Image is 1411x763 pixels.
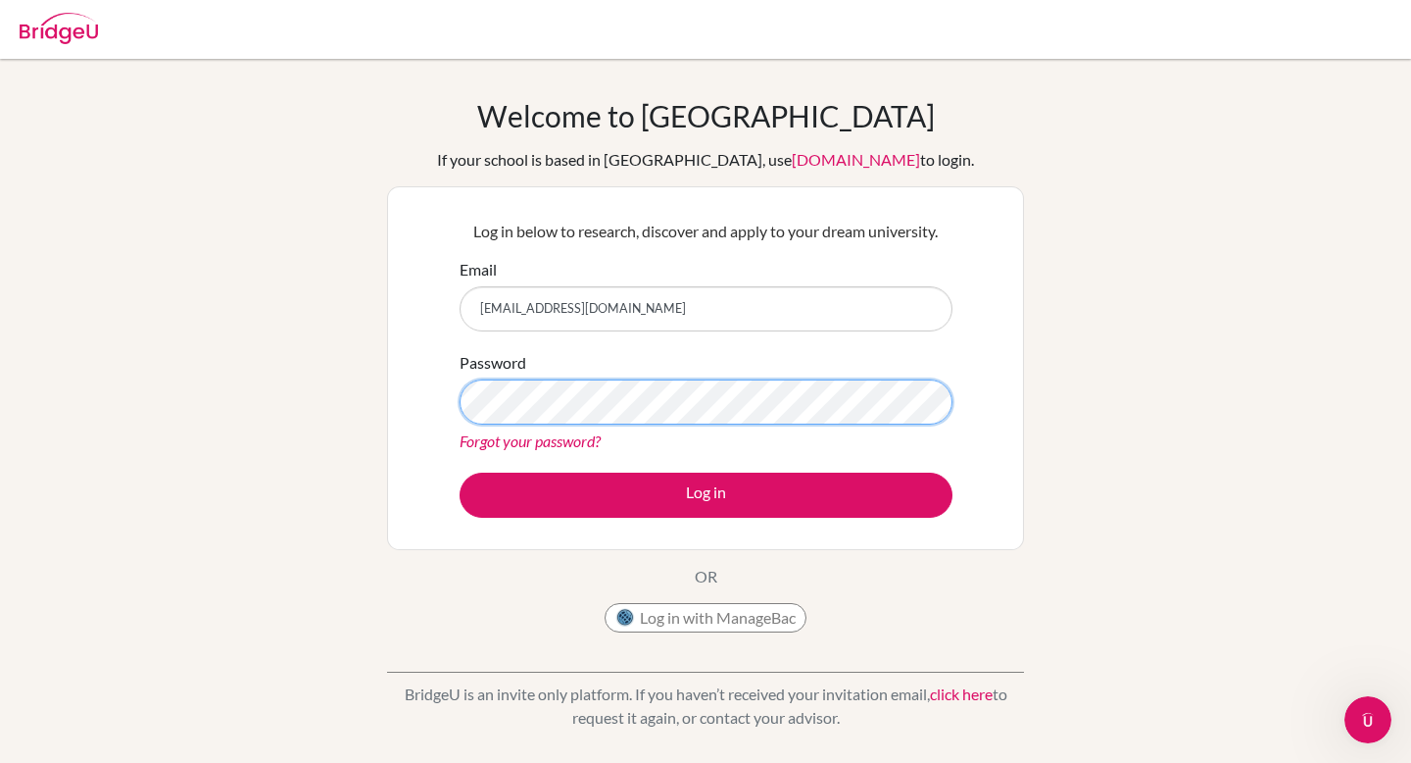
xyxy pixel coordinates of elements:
label: Password [460,351,526,375]
a: Forgot your password? [460,432,601,450]
a: [DOMAIN_NAME] [792,150,920,169]
p: OR [695,565,717,588]
p: Log in below to research, discover and apply to your dream university. [460,220,952,243]
div: If your school is based in [GEOGRAPHIC_DATA], use to login. [437,148,974,172]
p: BridgeU is an invite only platform. If you haven’t received your invitation email, to request it ... [387,683,1024,730]
button: Log in with ManageBac [605,603,806,633]
label: Email [460,258,497,281]
button: Log in [460,473,952,518]
h1: Welcome to [GEOGRAPHIC_DATA] [477,98,935,133]
a: click here [930,685,993,703]
img: Bridge-U [20,13,98,44]
iframe: Intercom live chat [1344,696,1391,743]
